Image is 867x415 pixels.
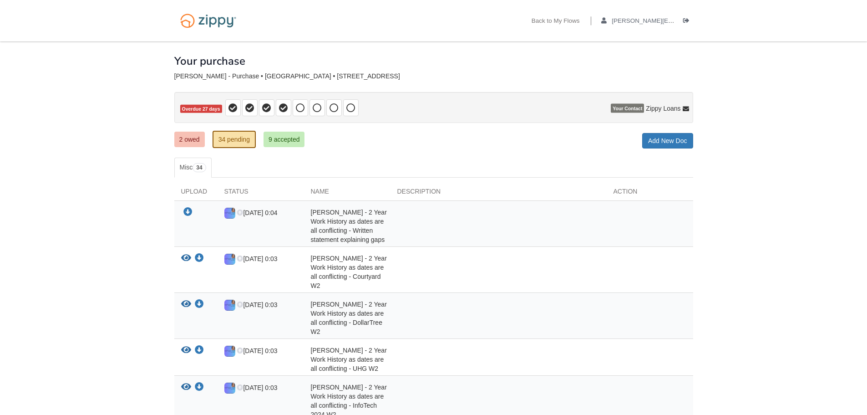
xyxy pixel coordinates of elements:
[183,209,193,216] a: Download Sarah Nolan - 2 Year Work History as dates are all conflicting - Written statement expla...
[646,104,680,113] span: Zippy Loans
[224,300,235,311] img: Upload Icon
[237,301,277,308] span: [DATE] 0:03
[195,347,204,354] a: Download Sarah Nolan - 2 Year Work History as dates are all conflicting - UHG W2
[181,300,191,309] button: View Sarah Nolan - 2 Year Work History as dates are all conflicting - DollarTree W2
[304,187,390,200] div: Name
[174,72,693,80] div: [PERSON_NAME] - Purchase • [GEOGRAPHIC_DATA] • [STREET_ADDRESS]
[195,301,204,308] a: Download Sarah Nolan - 2 Year Work History as dates are all conflicting - DollarTree W2
[193,163,206,172] span: 34
[224,208,235,219] img: Upload Icon
[607,187,693,200] div: Action
[195,255,204,262] a: Download Sarah Nolan - 2 Year Work History as dates are all conflicting - Courtyard W2
[612,17,817,24] span: nolan.sarah@mail.com
[213,131,256,148] a: 34 pending
[390,187,607,200] div: Description
[311,347,387,372] span: [PERSON_NAME] - 2 Year Work History as dates are all conflicting - UHG W2
[683,17,693,26] a: Log out
[174,55,245,67] h1: Your purchase
[237,347,277,354] span: [DATE] 0:03
[174,158,212,178] a: Misc
[611,104,644,113] span: Your Contact
[174,9,242,32] img: Logo
[181,254,191,263] button: View Sarah Nolan - 2 Year Work History as dates are all conflicting - Courtyard W2
[181,383,191,392] button: View Sarah Nolan - 2 Year Work History as dates are all conflicting - InfoTech 2024 W2
[224,383,235,394] img: Upload Icon
[311,255,387,289] span: [PERSON_NAME] - 2 Year Work History as dates are all conflicting - Courtyard W2
[237,384,277,391] span: [DATE] 0:03
[311,301,387,335] span: [PERSON_NAME] - 2 Year Work History as dates are all conflicting - DollarTree W2
[224,254,235,265] img: Upload Icon
[311,209,387,243] span: [PERSON_NAME] - 2 Year Work History as dates are all conflicting - Written statement explaining gaps
[195,384,204,391] a: Download Sarah Nolan - 2 Year Work History as dates are all conflicting - InfoTech 2024 W2
[264,132,305,147] a: 9 accepted
[601,17,817,26] a: edit profile
[218,187,304,200] div: Status
[642,133,693,149] a: Add New Doc
[237,209,277,216] span: [DATE] 0:04
[237,255,277,262] span: [DATE] 0:03
[224,346,235,357] img: Upload Icon
[174,132,205,147] a: 2 owed
[174,187,218,200] div: Upload
[180,105,222,113] span: Overdue 27 days
[532,17,580,26] a: Back to My Flows
[181,346,191,355] button: View Sarah Nolan - 2 Year Work History as dates are all conflicting - UHG W2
